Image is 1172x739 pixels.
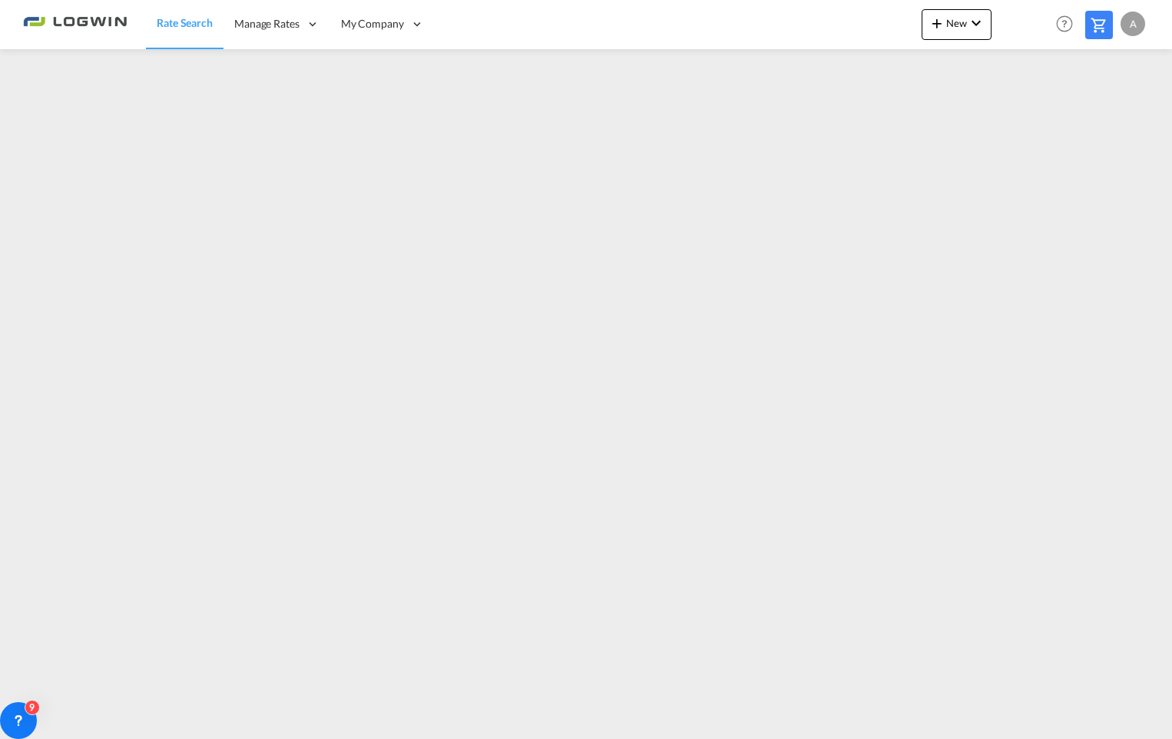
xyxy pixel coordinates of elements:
[967,14,985,32] md-icon: icon-chevron-down
[1051,11,1085,38] div: Help
[157,16,213,29] span: Rate Search
[928,17,985,29] span: New
[1121,12,1145,36] div: A
[1051,11,1078,37] span: Help
[341,16,404,31] span: My Company
[922,9,992,40] button: icon-plus 400-fgNewicon-chevron-down
[234,16,300,31] span: Manage Rates
[928,14,946,32] md-icon: icon-plus 400-fg
[23,7,127,41] img: 2761ae10d95411efa20a1f5e0282d2d7.png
